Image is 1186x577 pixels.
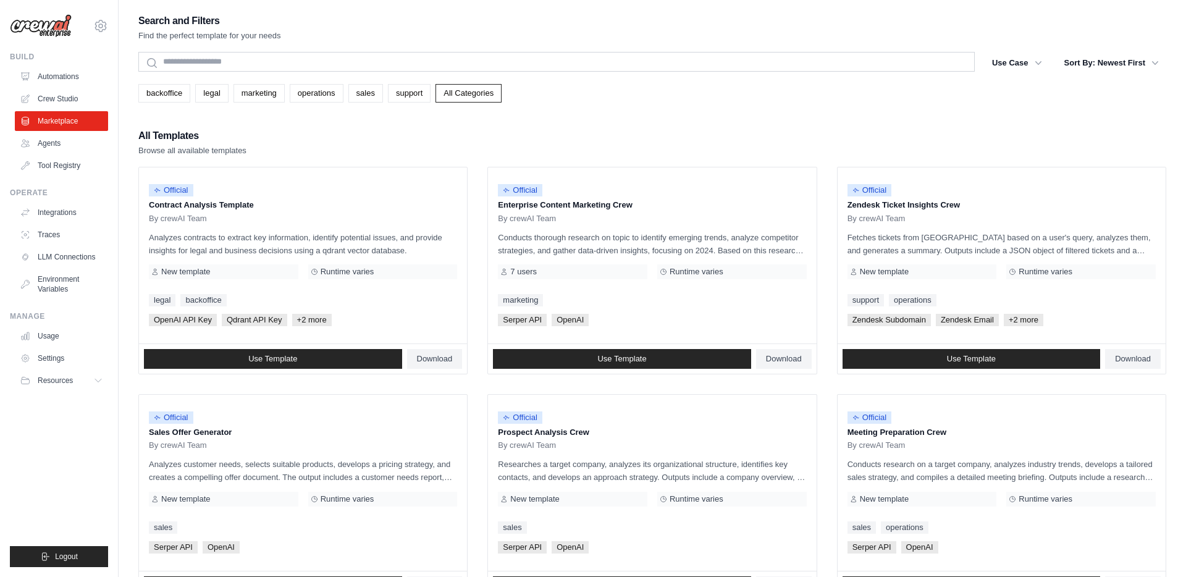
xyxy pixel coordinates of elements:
a: sales [348,84,383,103]
button: Resources [15,371,108,390]
p: Researches a target company, analyzes its organizational structure, identifies key contacts, and ... [498,458,806,484]
span: By crewAI Team [847,440,906,450]
span: By crewAI Team [498,440,556,450]
img: Logo [10,14,72,38]
p: Prospect Analysis Crew [498,426,806,439]
span: By crewAI Team [149,214,207,224]
a: Usage [15,326,108,346]
p: Browse all available templates [138,145,246,157]
span: Runtime varies [1019,494,1072,504]
span: New template [860,267,909,277]
a: support [388,84,431,103]
span: Download [766,354,802,364]
a: sales [149,521,177,534]
span: 7 users [510,267,537,277]
a: Use Template [144,349,402,369]
span: +2 more [292,314,332,326]
h2: Search and Filters [138,12,281,30]
a: Download [756,349,812,369]
button: Sort By: Newest First [1057,52,1166,74]
span: OpenAI [203,541,240,554]
span: Runtime varies [321,494,374,504]
span: New template [161,494,210,504]
span: Official [149,411,193,424]
span: New template [510,494,559,504]
p: Contract Analysis Template [149,199,457,211]
a: marketing [233,84,285,103]
span: Official [498,411,542,424]
a: Download [407,349,463,369]
span: Runtime varies [670,494,723,504]
p: Sales Offer Generator [149,426,457,439]
div: Build [10,52,108,62]
p: Conducts research on a target company, analyzes industry trends, develops a tailored sales strate... [847,458,1156,484]
div: Manage [10,311,108,321]
span: Runtime varies [1019,267,1072,277]
button: Use Case [985,52,1049,74]
span: OpenAI [552,314,589,326]
span: OpenAI [552,541,589,554]
p: Analyzes customer needs, selects suitable products, develops a pricing strategy, and creates a co... [149,458,457,484]
span: Logout [55,552,78,562]
span: OpenAI [901,541,938,554]
p: Meeting Preparation Crew [847,426,1156,439]
a: marketing [498,294,543,306]
a: Integrations [15,203,108,222]
p: Fetches tickets from [GEOGRAPHIC_DATA] based on a user's query, analyzes them, and generates a su... [847,231,1156,257]
p: Conducts thorough research on topic to identify emerging trends, analyze competitor strategies, a... [498,231,806,257]
span: Qdrant API Key [222,314,287,326]
a: backoffice [138,84,190,103]
p: Zendesk Ticket Insights Crew [847,199,1156,211]
span: Official [498,184,542,196]
span: Download [417,354,453,364]
a: Traces [15,225,108,245]
a: operations [881,521,928,534]
a: Marketplace [15,111,108,131]
a: legal [149,294,175,306]
span: Use Template [947,354,996,364]
span: Official [847,184,892,196]
span: By crewAI Team [149,440,207,450]
p: Enterprise Content Marketing Crew [498,199,806,211]
a: Download [1105,349,1161,369]
a: Settings [15,348,108,368]
a: Agents [15,133,108,153]
a: legal [195,84,228,103]
a: Automations [15,67,108,86]
a: support [847,294,884,306]
div: Operate [10,188,108,198]
span: OpenAI API Key [149,314,217,326]
span: New template [860,494,909,504]
span: Serper API [847,541,896,554]
span: Resources [38,376,73,385]
a: operations [290,84,343,103]
span: Use Template [248,354,297,364]
span: Zendesk Subdomain [847,314,931,326]
span: Use Template [597,354,646,364]
span: Official [847,411,892,424]
a: All Categories [435,84,502,103]
span: New template [161,267,210,277]
p: Analyzes contracts to extract key information, identify potential issues, and provide insights fo... [149,231,457,257]
span: Serper API [498,314,547,326]
span: +2 more [1004,314,1043,326]
span: Official [149,184,193,196]
a: operations [889,294,936,306]
a: LLM Connections [15,247,108,267]
a: Use Template [843,349,1101,369]
h2: All Templates [138,127,246,145]
span: Serper API [498,541,547,554]
span: Download [1115,354,1151,364]
a: Crew Studio [15,89,108,109]
a: Use Template [493,349,751,369]
a: backoffice [180,294,226,306]
span: Runtime varies [670,267,723,277]
span: Runtime varies [321,267,374,277]
span: Serper API [149,541,198,554]
span: Zendesk Email [936,314,999,326]
button: Logout [10,546,108,567]
span: By crewAI Team [847,214,906,224]
span: By crewAI Team [498,214,556,224]
a: Environment Variables [15,269,108,299]
p: Find the perfect template for your needs [138,30,281,42]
